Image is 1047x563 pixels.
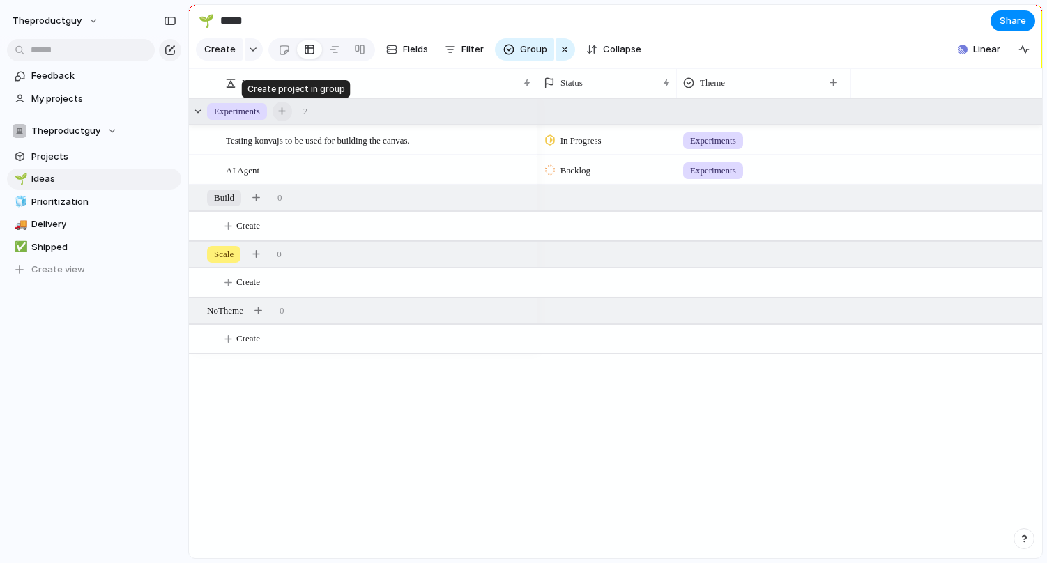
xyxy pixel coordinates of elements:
span: 0 [277,191,282,205]
span: 2 [303,105,308,118]
span: AI Agent [226,162,259,178]
span: Scale [214,247,234,261]
span: Group [520,43,547,56]
button: Create [196,38,243,61]
span: Name [242,76,263,90]
button: Collapse [581,38,647,61]
div: 🚚 [15,217,24,233]
button: Filter [439,38,489,61]
span: Feedback [31,69,176,83]
span: Fields [403,43,428,56]
div: 🌱 [15,171,24,187]
span: No Theme [207,304,243,318]
span: Create [236,332,260,346]
span: Collapse [603,43,641,56]
button: Share [991,10,1035,31]
span: My projects [31,92,176,106]
span: Filter [461,43,484,56]
button: Linear [952,39,1006,60]
span: Build [214,191,234,205]
span: 0 [277,247,282,261]
button: 🧊 [13,195,26,209]
span: Create [236,275,260,289]
button: 🌱 [13,172,26,186]
span: Theproductguy [31,124,100,138]
a: 🚚Delivery [7,214,181,235]
a: 🌱Ideas [7,169,181,190]
span: Ideas [31,172,176,186]
div: ✅ [15,239,24,255]
span: Status [560,76,583,90]
span: Share [1000,14,1026,28]
span: Experiments [214,105,260,118]
span: Prioritization [31,195,176,209]
div: Create project in group [242,80,351,98]
button: 🚚 [13,217,26,231]
span: Experiments [690,134,736,148]
button: 🌱 [195,10,217,32]
span: Projects [31,150,176,164]
div: 🧊 [15,194,24,210]
button: ✅ [13,240,26,254]
span: Linear [973,43,1000,56]
a: My projects [7,88,181,109]
button: Group [495,38,554,61]
span: In Progress [560,134,602,148]
span: 0 [280,304,284,318]
a: Projects [7,146,181,167]
span: Testing konvajs to be used for building the canvas. [226,132,410,148]
span: Experiments [690,164,736,178]
a: Feedback [7,65,181,86]
button: Create view [7,259,181,280]
a: 🧊Prioritization [7,192,181,213]
span: Delivery [31,217,176,231]
a: ✅Shipped [7,237,181,258]
span: Theme [700,76,725,90]
span: Backlog [560,164,590,178]
span: Create view [31,263,85,277]
span: Shipped [31,240,176,254]
div: 🌱 [199,11,214,30]
button: Fields [381,38,434,61]
span: Create [236,219,260,233]
button: theproductguy [6,10,106,32]
span: Create [204,43,236,56]
button: Theproductguy [7,121,181,141]
span: theproductguy [13,14,82,28]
